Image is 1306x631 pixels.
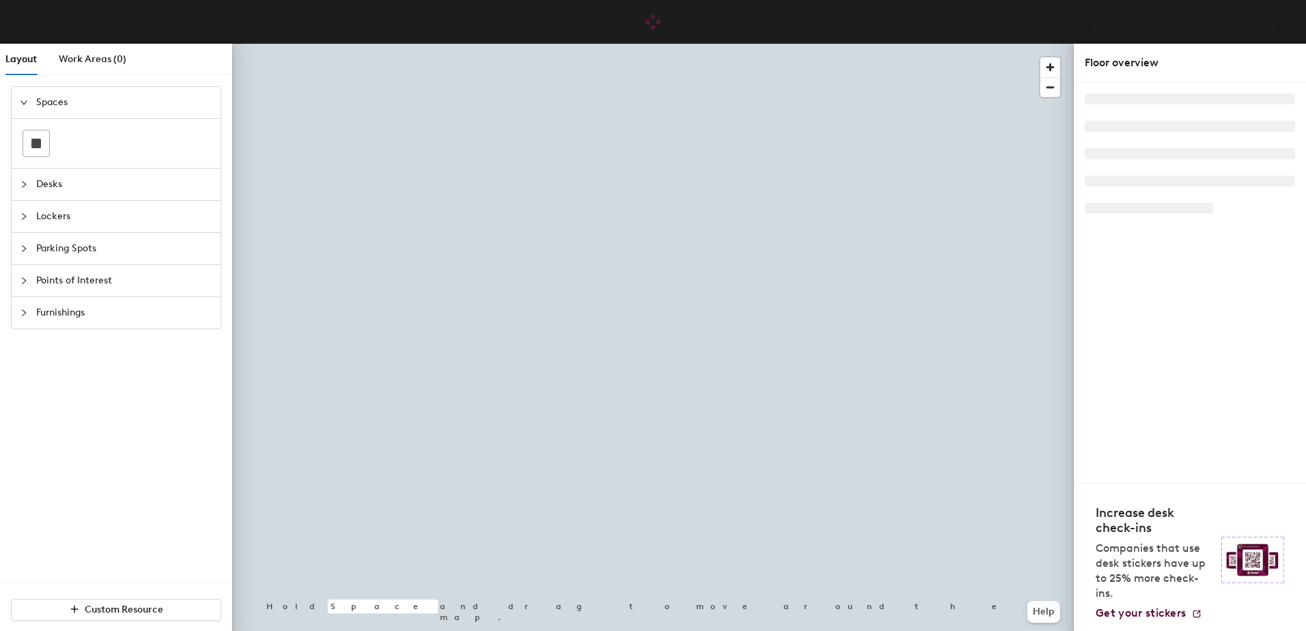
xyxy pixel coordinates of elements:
[20,212,28,221] span: collapsed
[5,53,37,65] span: Layout
[1096,606,1202,620] a: Get your stickers
[36,233,212,264] span: Parking Spots
[36,265,212,296] span: Points of Interest
[1221,537,1284,583] img: Sticker logo
[1027,601,1060,623] button: Help
[20,244,28,253] span: collapsed
[20,277,28,285] span: collapsed
[36,87,212,118] span: Spaces
[1096,541,1213,601] p: Companies that use desk stickers have up to 25% more check-ins.
[1096,606,1186,619] span: Get your stickers
[11,599,221,621] button: Custom Resource
[36,297,212,328] span: Furnishings
[85,604,163,615] span: Custom Resource
[20,180,28,188] span: collapsed
[36,201,212,232] span: Lockers
[20,98,28,107] span: expanded
[1096,505,1213,535] h4: Increase desk check-ins
[20,309,28,317] span: collapsed
[36,169,212,200] span: Desks
[1085,55,1295,71] div: Floor overview
[59,53,126,65] span: Work Areas (0)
